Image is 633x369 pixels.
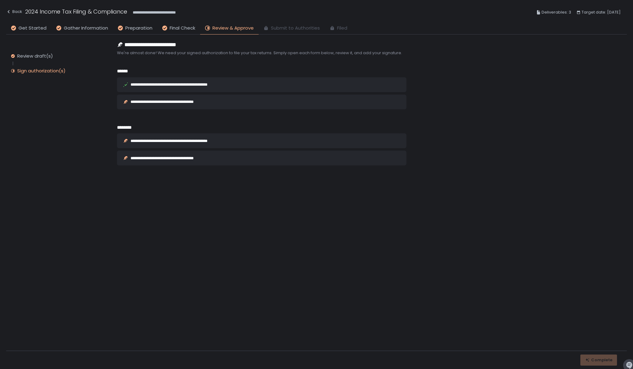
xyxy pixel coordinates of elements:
span: Preparation [125,25,152,32]
button: Back [6,7,22,18]
div: Sign authorization(s) [17,68,66,74]
span: Filed [337,25,347,32]
div: Review draft(s) [17,53,53,59]
span: Gather Information [64,25,108,32]
span: Submit to Authorities [271,25,320,32]
span: Get Started [18,25,46,32]
span: We're almost done! We need your signed authorization to file your tax returns. Simply open each f... [117,50,406,56]
span: Review & Approve [212,25,254,32]
span: Final Check [170,25,195,32]
span: Target date: [DATE] [582,9,621,16]
span: Deliverables: 3 [542,9,571,16]
div: Back [6,8,22,15]
h1: 2024 Income Tax Filing & Compliance [25,7,127,16]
